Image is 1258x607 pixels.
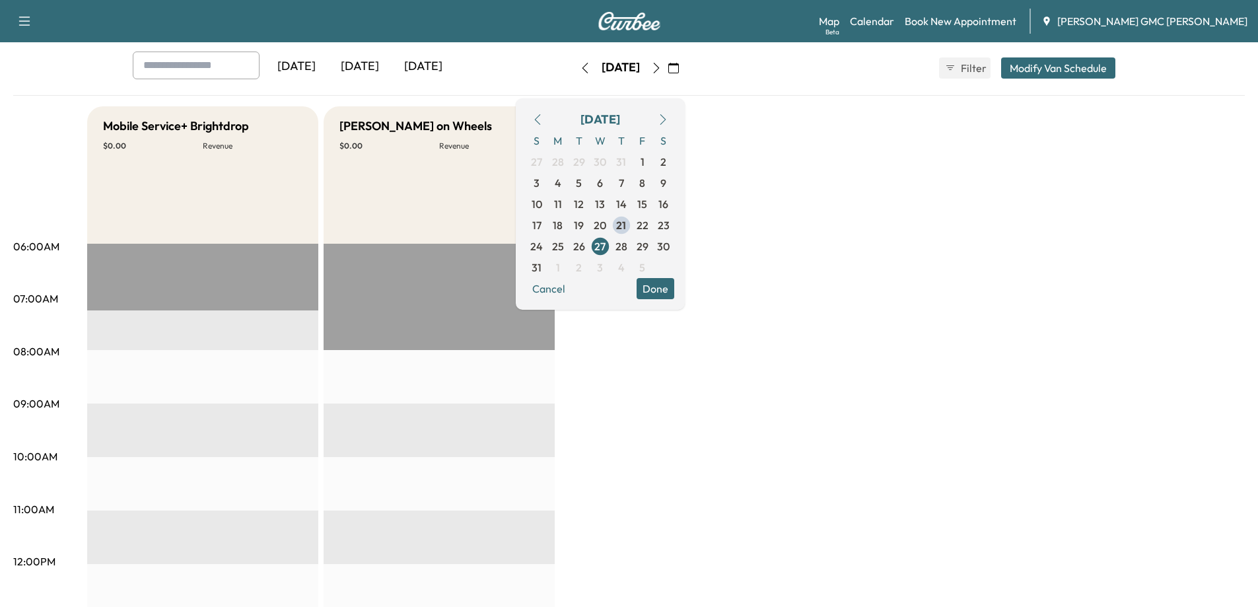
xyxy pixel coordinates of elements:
[658,217,670,233] span: 23
[203,141,302,151] p: Revenue
[574,217,584,233] span: 19
[13,501,54,517] p: 11:00AM
[392,52,455,82] div: [DATE]
[658,196,668,212] span: 16
[632,130,653,151] span: F
[13,396,59,411] p: 09:00AM
[526,278,571,299] button: Cancel
[597,175,603,191] span: 6
[574,196,584,212] span: 12
[552,154,564,170] span: 28
[339,117,492,135] h5: [PERSON_NAME] on Wheels
[547,130,569,151] span: M
[637,278,674,299] button: Done
[552,238,564,254] span: 25
[615,238,627,254] span: 28
[594,217,606,233] span: 20
[594,154,606,170] span: 30
[598,12,661,30] img: Curbee Logo
[618,260,625,275] span: 4
[637,196,647,212] span: 15
[639,260,645,275] span: 5
[660,175,666,191] span: 9
[1057,13,1247,29] span: [PERSON_NAME] GMC [PERSON_NAME]
[639,175,645,191] span: 8
[555,175,561,191] span: 4
[595,196,605,212] span: 13
[328,52,392,82] div: [DATE]
[819,13,839,29] a: MapBeta
[526,130,547,151] span: S
[580,110,620,129] div: [DATE]
[594,238,606,254] span: 27
[439,141,539,151] p: Revenue
[641,154,645,170] span: 1
[905,13,1016,29] a: Book New Appointment
[13,448,57,464] p: 10:00AM
[532,260,542,275] span: 31
[850,13,894,29] a: Calendar
[532,196,542,212] span: 10
[653,130,674,151] span: S
[616,154,626,170] span: 31
[573,154,585,170] span: 29
[103,141,203,151] p: $ 0.00
[339,141,439,151] p: $ 0.00
[103,117,249,135] h5: Mobile Service+ Brightdrop
[554,196,562,212] span: 11
[825,27,839,37] div: Beta
[13,553,55,569] p: 12:00PM
[657,238,670,254] span: 30
[576,260,582,275] span: 2
[616,217,626,233] span: 21
[597,260,603,275] span: 3
[602,59,640,76] div: [DATE]
[1001,57,1115,79] button: Modify Van Schedule
[637,238,648,254] span: 29
[939,57,991,79] button: Filter
[13,343,59,359] p: 08:00AM
[961,60,985,76] span: Filter
[573,238,585,254] span: 26
[569,130,590,151] span: T
[13,291,58,306] p: 07:00AM
[265,52,328,82] div: [DATE]
[532,217,542,233] span: 17
[590,130,611,151] span: W
[531,154,542,170] span: 27
[616,196,627,212] span: 14
[660,154,666,170] span: 2
[556,260,560,275] span: 1
[611,130,632,151] span: T
[637,217,648,233] span: 22
[576,175,582,191] span: 5
[619,175,624,191] span: 7
[13,238,59,254] p: 06:00AM
[530,238,543,254] span: 24
[553,217,563,233] span: 18
[534,175,540,191] span: 3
